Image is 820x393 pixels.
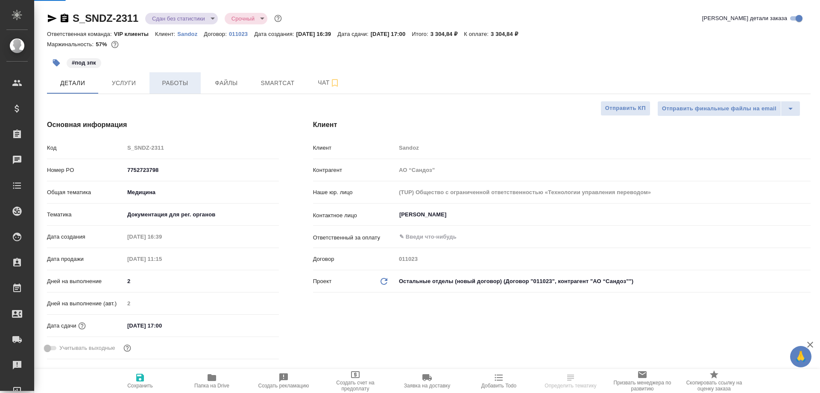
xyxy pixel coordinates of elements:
button: Добавить тэг [47,53,66,72]
p: Тематика [47,210,124,219]
div: split button [657,101,800,116]
input: ✎ Введи что-нибудь [398,232,779,242]
p: Клиент: [155,31,177,37]
input: Пустое поле [396,253,811,265]
svg: Подписаться [330,78,340,88]
input: Пустое поле [124,253,199,265]
p: Проект [313,277,332,286]
h4: Клиент [313,120,811,130]
input: Пустое поле [396,186,811,198]
p: Договор: [204,31,229,37]
p: Контактное лицо [313,211,396,220]
span: под зпк [66,59,102,66]
p: Дней на выполнение (авт.) [47,299,124,308]
button: Доп статусы указывают на важность/срочность заказа [272,13,284,24]
p: К оплате: [464,31,491,37]
p: Контрагент [313,166,396,174]
button: Open [806,236,808,238]
p: Итого: [412,31,430,37]
p: Ответственная команда: [47,31,114,37]
button: Если добавить услуги и заполнить их объемом, то дата рассчитается автоматически [76,320,88,331]
a: Sandoz [177,30,204,37]
button: Отправить финальные файлы на email [657,101,781,116]
span: Скопировать ссылку на оценку заказа [683,380,745,392]
p: Sandoz [177,31,204,37]
p: 3 304,84 ₽ [430,31,464,37]
button: Выбери, если сб и вс нужно считать рабочими днями для выполнения заказа. [122,343,133,354]
p: Дата создания: [254,31,296,37]
span: Заявка на доставку [404,383,450,389]
button: 1190.05 RUB; [109,39,120,50]
button: Создать рекламацию [248,369,319,393]
span: Услуги [103,78,144,89]
p: Дата продажи [47,255,124,263]
div: Медицина [124,185,279,200]
button: Папка на Drive [176,369,248,393]
input: Пустое поле [396,142,811,154]
p: VIP клиенты [114,31,155,37]
button: 🙏 [790,346,811,367]
div: Сдан без статистики [225,13,267,24]
input: Пустое поле [396,164,811,176]
span: 🙏 [794,348,808,366]
p: Клиент [313,144,396,152]
button: Open [806,214,808,216]
div: Остальные отделы (новый договор) (Договор "011023", контрагент "АО “Сандоз”") [396,274,811,289]
p: [DATE] 16:39 [296,31,338,37]
button: Скопировать ссылку [59,13,70,24]
p: Дата создания [47,233,124,241]
input: ✎ Введи что-нибудь [124,164,279,176]
h4: Основная информация [47,120,279,130]
p: 3 304,84 ₽ [491,31,524,37]
button: Создать счет на предоплату [319,369,391,393]
p: Дата сдачи: [337,31,370,37]
input: Пустое поле [124,142,279,154]
span: Призвать менеджера по развитию [612,380,673,392]
p: Код [47,144,124,152]
span: Папка на Drive [194,383,229,389]
button: Срочный [229,15,257,22]
input: ✎ Введи что-нибудь [124,275,279,287]
input: Пустое поле [124,297,279,310]
p: Номер PO [47,166,124,174]
span: Добавить Todo [481,383,516,389]
button: Скопировать ссылку на оценку заказа [678,369,750,393]
p: [DATE] 17:00 [371,31,412,37]
div: Сдан без статистики [145,13,218,24]
button: Заявка на доставку [391,369,463,393]
span: Создать счет на предоплату [325,380,386,392]
span: Создать рекламацию [258,383,309,389]
span: Файлы [206,78,247,89]
a: 011023 [229,30,254,37]
button: Сохранить [104,369,176,393]
span: Сохранить [127,383,153,389]
button: Отправить КП [600,101,650,116]
input: Пустое поле [124,230,199,243]
span: Работы [155,78,196,89]
p: 57% [96,41,109,47]
span: Smartcat [257,78,298,89]
button: Добавить Todo [463,369,535,393]
button: Скопировать ссылку для ЯМессенджера [47,13,57,24]
p: Дата сдачи [47,322,76,330]
a: S_SNDZ-2311 [73,12,138,24]
p: Наше юр. лицо [313,188,396,197]
p: Общая тематика [47,188,124,197]
input: ✎ Введи что-нибудь [124,319,199,332]
span: Учитывать выходные [59,344,115,352]
p: 011023 [229,31,254,37]
button: Сдан без статистики [149,15,208,22]
button: Призвать менеджера по развитию [606,369,678,393]
button: Определить тематику [535,369,606,393]
span: [PERSON_NAME] детали заказа [702,14,787,23]
span: Отправить КП [605,103,646,113]
span: Детали [52,78,93,89]
p: Договор [313,255,396,263]
span: Отправить финальные файлы на email [662,104,776,114]
span: Чат [308,77,349,88]
p: Дней на выполнение [47,277,124,286]
p: Ответственный за оплату [313,233,396,242]
p: Маржинальность: [47,41,96,47]
span: Определить тематику [545,383,596,389]
div: Документация для рег. органов [124,207,279,222]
